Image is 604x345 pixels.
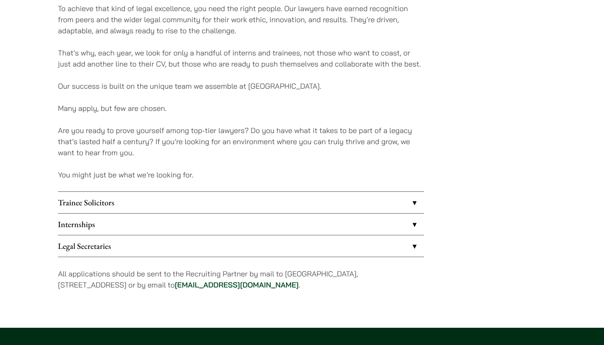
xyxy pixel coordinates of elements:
[58,3,424,36] p: To achieve that kind of legal excellence, you need the right people. Our lawyers have earned reco...
[58,103,424,114] p: Many apply, but few are chosen.
[58,235,424,257] a: Legal Secretaries
[58,169,424,180] p: You might just be what we’re looking for.
[58,125,424,158] p: Are you ready to prove yourself among top-tier lawyers? Do you have what it takes to be part of a...
[58,268,424,290] p: All applications should be sent to the Recruiting Partner by mail to [GEOGRAPHIC_DATA], [STREET_A...
[58,214,424,235] a: Internships
[58,192,424,213] a: Trainee Solicitors
[58,47,424,69] p: That’s why, each year, we look for only a handful of interns and trainees, not those who want to ...
[175,280,299,290] a: [EMAIL_ADDRESS][DOMAIN_NAME]
[58,80,424,92] p: Our success is built on the unique team we assemble at [GEOGRAPHIC_DATA].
